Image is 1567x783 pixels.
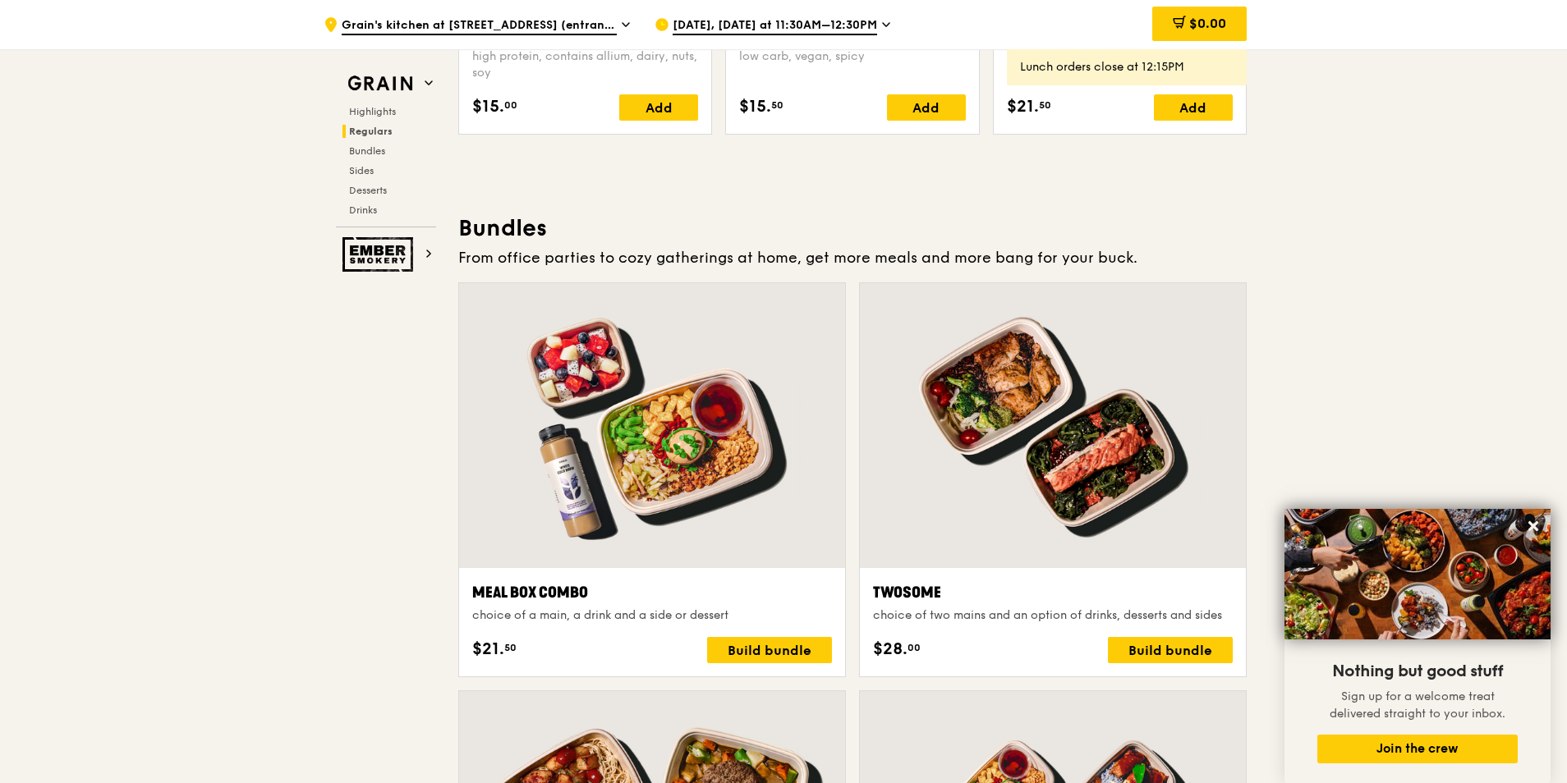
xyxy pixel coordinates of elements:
[472,581,832,604] div: Meal Box Combo
[887,94,966,121] div: Add
[458,213,1247,243] h3: Bundles
[1330,689,1505,721] span: Sign up for a welcome treat delivered straight to your inbox.
[349,106,396,117] span: Highlights
[349,204,377,216] span: Drinks
[349,145,385,157] span: Bundles
[349,126,393,137] span: Regulars
[707,637,832,663] div: Build bundle
[472,48,698,81] div: high protein, contains allium, dairy, nuts, soy
[1154,94,1233,121] div: Add
[873,607,1233,624] div: choice of two mains and an option of drinks, desserts and sides
[673,17,877,35] span: [DATE], [DATE] at 11:30AM–12:30PM
[342,237,418,272] img: Ember Smokery web logo
[771,98,783,112] span: 50
[619,94,698,121] div: Add
[349,165,374,176] span: Sides
[1189,16,1226,31] span: $0.00
[1317,735,1518,763] button: Join the crew
[873,637,908,662] span: $28.
[1520,513,1546,539] button: Close
[472,607,832,624] div: choice of a main, a drink and a side or dessert
[1284,509,1551,639] img: DSC07876-Edit02-Large.jpeg
[504,98,517,112] span: 00
[1007,94,1039,119] span: $21.
[1108,637,1233,663] div: Build bundle
[458,246,1247,269] div: From office parties to cozy gatherings at home, get more meals and more bang for your buck.
[739,94,771,119] span: $15.
[739,48,965,81] div: low carb, vegan, spicy
[873,581,1233,604] div: Twosome
[472,94,504,119] span: $15.
[472,637,504,662] span: $21.
[342,17,617,35] span: Grain's kitchen at [STREET_ADDRESS] (entrance along [PERSON_NAME][GEOGRAPHIC_DATA])
[1332,662,1503,681] span: Nothing but good stuff
[908,641,921,654] span: 00
[1020,59,1234,76] div: Lunch orders close at 12:15PM
[1039,98,1051,112] span: 50
[504,641,517,654] span: 50
[349,185,387,196] span: Desserts
[342,69,418,98] img: Grain web logo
